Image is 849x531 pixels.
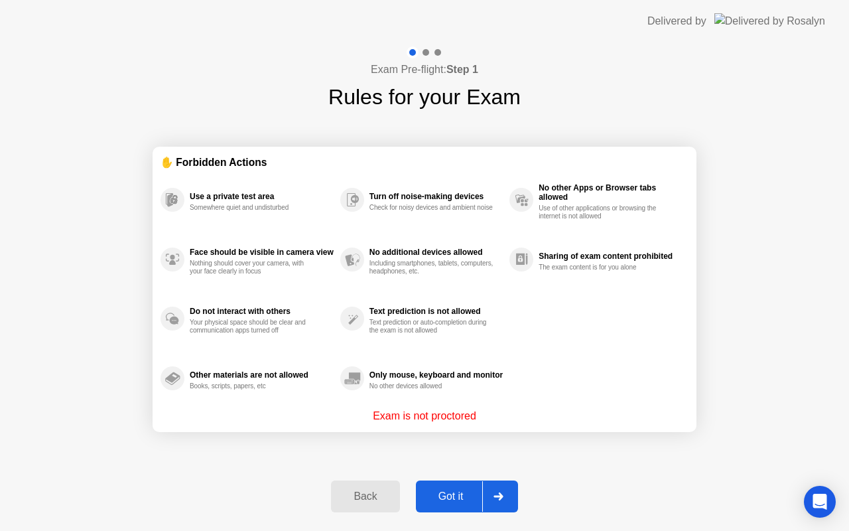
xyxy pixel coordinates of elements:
div: Check for noisy devices and ambient noise [369,204,495,212]
h1: Rules for your Exam [328,81,521,113]
div: No other Apps or Browser tabs allowed [539,183,682,202]
div: Open Intercom Messenger [804,486,836,518]
img: Delivered by Rosalyn [714,13,825,29]
div: Text prediction is not allowed [369,307,503,316]
div: Other materials are not allowed [190,370,334,380]
div: Somewhere quiet and undisturbed [190,204,315,212]
div: No other devices allowed [369,382,495,390]
div: Only mouse, keyboard and monitor [369,370,503,380]
div: The exam content is for you alone [539,264,664,271]
div: Use a private test area [190,192,334,201]
div: Use of other applications or browsing the internet is not allowed [539,204,664,220]
div: Back [335,491,395,502]
div: ✋ Forbidden Actions [161,155,688,170]
div: Sharing of exam content prohibited [539,252,682,261]
div: Including smartphones, tablets, computers, headphones, etc. [369,260,495,275]
div: Turn off noise-making devices [369,192,503,201]
div: Text prediction or auto-completion during the exam is not allowed [369,319,495,335]
div: No additional devices allowed [369,248,503,257]
div: Got it [420,491,482,502]
div: Delivered by [647,13,706,29]
h4: Exam Pre-flight: [371,62,478,78]
div: Nothing should cover your camera, with your face clearly in focus [190,260,315,275]
div: Do not interact with others [190,307,334,316]
b: Step 1 [446,64,478,75]
button: Got it [416,481,518,512]
div: Books, scripts, papers, etc [190,382,315,390]
button: Back [331,481,399,512]
div: Your physical space should be clear and communication apps turned off [190,319,315,335]
div: Face should be visible in camera view [190,248,334,257]
p: Exam is not proctored [373,408,476,424]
